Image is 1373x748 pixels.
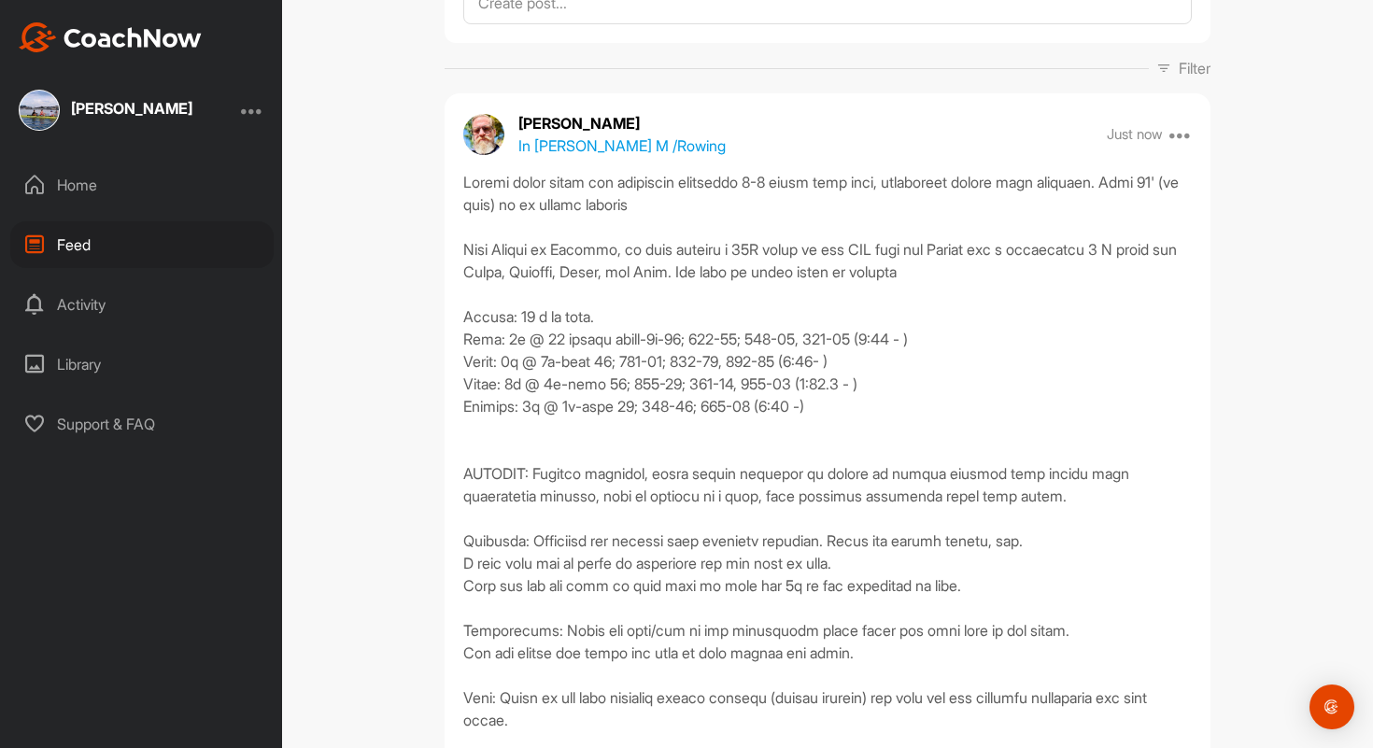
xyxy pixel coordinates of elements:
img: square_010e2e46d724e4f37af6592e6a4f482c.jpg [19,90,60,131]
div: Library [10,341,274,388]
p: [PERSON_NAME] [518,112,726,134]
div: Home [10,162,274,208]
img: avatar [463,114,504,155]
div: Open Intercom Messenger [1309,684,1354,729]
p: Just now [1107,125,1163,144]
div: Activity [10,281,274,328]
p: Filter [1179,57,1210,79]
img: CoachNow [19,22,202,52]
div: Support & FAQ [10,401,274,447]
p: In [PERSON_NAME] M / Rowing [518,134,726,157]
div: Feed [10,221,274,268]
div: [PERSON_NAME] [71,101,192,116]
